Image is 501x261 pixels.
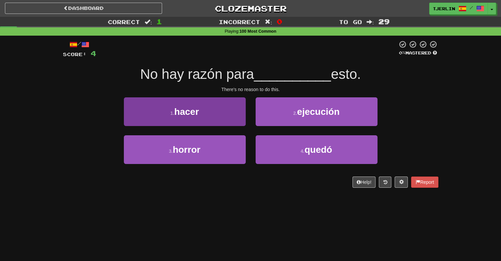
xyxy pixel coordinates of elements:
div: Domain Overview [26,39,59,43]
span: To go [339,18,362,25]
span: Tjerlin [433,6,455,12]
button: Report [411,177,438,188]
span: __________ [254,66,331,82]
span: / [470,5,473,10]
button: Round history (alt+y) [379,177,391,188]
div: There's no reason to do this. [63,86,438,93]
div: Domain: [DOMAIN_NAME] [17,17,72,22]
span: Score: [63,51,87,57]
span: : [145,19,152,25]
small: 4 . [301,148,305,154]
div: / [63,40,96,49]
span: horror [173,145,200,155]
button: 2.ejecución [256,97,377,126]
button: Help! [352,177,376,188]
span: 1 [156,17,162,25]
span: 0 [277,17,282,25]
span: Correct [108,18,140,25]
span: Incorrect [219,18,260,25]
div: v 4.0.25 [18,11,32,16]
span: : [265,19,272,25]
span: 29 [378,17,390,25]
img: tab_keywords_by_traffic_grey.svg [67,38,72,44]
strong: 100 Most Common [239,29,276,34]
small: 1 . [170,111,174,116]
span: 0 % [399,50,405,55]
img: tab_domain_overview_orange.svg [19,38,24,44]
img: logo_orange.svg [11,11,16,16]
span: hacer [174,107,199,117]
a: Dashboard [5,3,162,14]
span: No hay razón para [140,66,254,82]
small: 3 . [169,148,173,154]
img: website_grey.svg [11,17,16,22]
button: 3.horror [124,135,246,164]
a: Clozemaster [172,3,329,14]
button: 1.hacer [124,97,246,126]
small: 2 . [293,111,297,116]
span: quedó [304,145,332,155]
div: Mastered [398,50,438,56]
span: 4 [91,49,96,57]
a: Tjerlin / [429,3,488,15]
span: ejecución [297,107,340,117]
span: esto. [331,66,361,82]
div: Keywords by Traffic [74,39,109,43]
button: 4.quedó [256,135,377,164]
span: : [367,19,374,25]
